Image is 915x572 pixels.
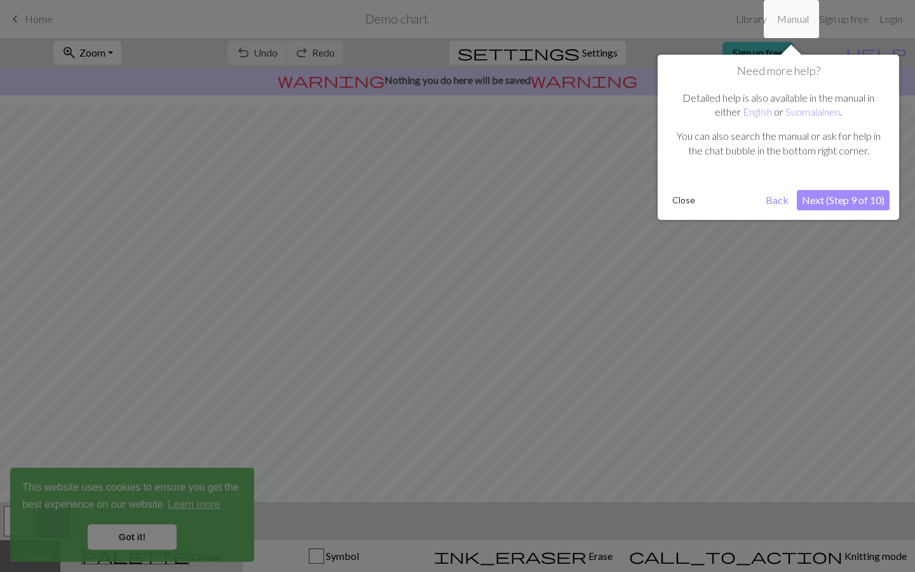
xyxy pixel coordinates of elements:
[785,106,840,118] a: Suomalainen
[761,190,794,210] button: Back
[667,64,890,78] h1: Need more help?
[743,106,772,118] a: English
[674,129,883,158] p: You can also search the manual or ask for help in the chat bubble in the bottom right corner.
[658,55,899,220] div: Need more help?
[667,191,700,210] button: Close
[797,190,890,210] button: Next (Step 9 of 10)
[674,91,883,119] p: Detailed help is also available in the manual in either or .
